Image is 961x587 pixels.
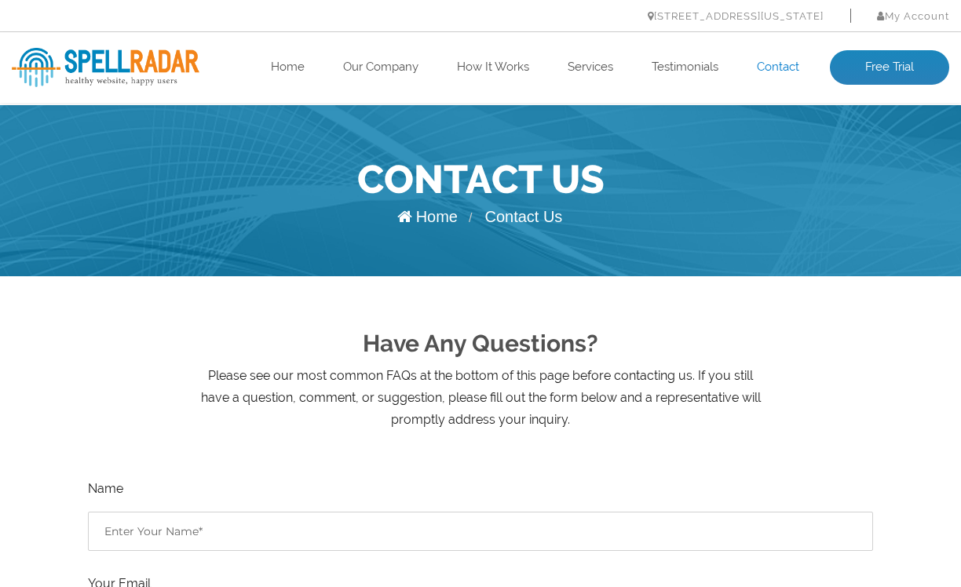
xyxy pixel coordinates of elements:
p: Please see our most common FAQs at the bottom of this page before contacting us. If you still hav... [198,365,763,431]
input: Enter Your Name* [88,512,873,551]
label: Name [88,478,873,500]
h2: Have Any Questions? [12,323,949,365]
a: Home [397,208,458,225]
h1: Contact Us [12,152,949,207]
span: / [469,211,472,224]
span: Contact Us [484,208,562,225]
